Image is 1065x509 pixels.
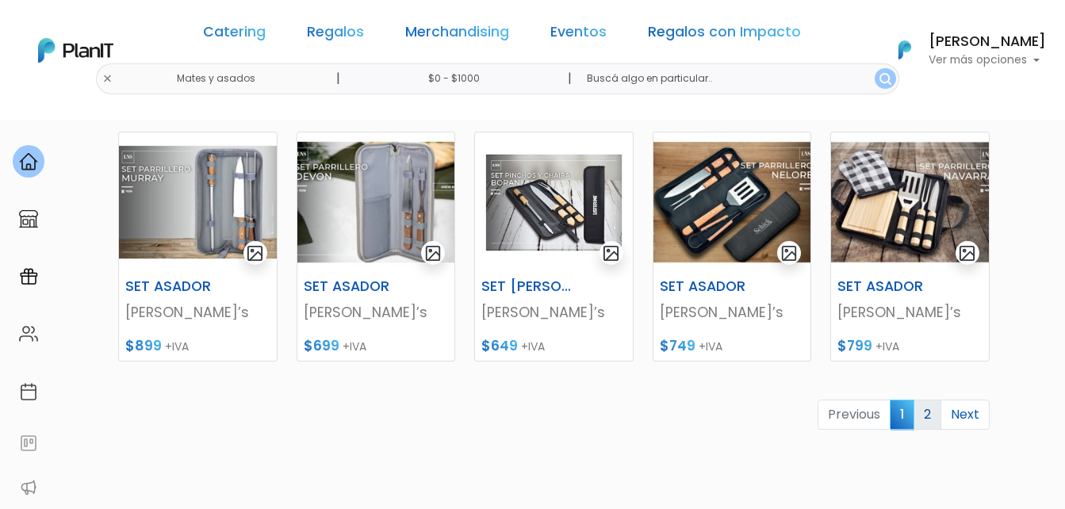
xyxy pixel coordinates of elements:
img: home-e721727adea9d79c4d83392d1f703f7f8bce08238fde08b1acbfd93340b81755.svg [19,152,38,171]
img: partners-52edf745621dab592f3b2c58e3bca9d71375a7ef29c3b500c9f145b62cc070d4.svg [19,478,38,497]
a: Merchandising [405,25,509,44]
a: Regalos con Impacto [648,25,801,44]
img: thumb_image__copia___copia___copia___copia___copia___copia___copia___copia___copia_-Photoroom.jpg [119,132,277,272]
a: gallery-light SET ASADOR [PERSON_NAME]’s $799 +IVA [830,132,990,362]
p: [PERSON_NAME]’s [837,302,983,323]
p: | [336,69,340,88]
img: calendar-87d922413cdce8b2cf7b7f5f62616a5cf9e4887200fb71536465627b3292af00.svg [19,382,38,401]
h6: SET ASADOR [116,278,225,295]
span: +IVA [521,339,545,354]
span: $899 [125,336,162,355]
img: campaigns-02234683943229c281be62815700db0a1741e53638e28bf9629b52c665b00959.svg [19,267,38,286]
h6: SET ASADOR [294,278,404,295]
a: gallery-light SET ASADOR [PERSON_NAME]’s $749 +IVA [653,132,812,362]
h6: SET ASADOR [828,278,937,295]
span: $699 [304,336,339,355]
img: feedback-78b5a0c8f98aac82b08bfc38622c3050aee476f2c9584af64705fc4e61158814.svg [19,434,38,453]
img: gallery-light [424,244,442,262]
a: 2 [914,400,941,430]
a: gallery-light SET ASADOR [PERSON_NAME]’s $699 +IVA [297,132,456,362]
img: marketplace-4ceaa7011d94191e9ded77b95e3339b90024bf715f7c57f8cf31f2d8c509eaba.svg [19,209,38,228]
p: [PERSON_NAME]’s [660,302,805,323]
img: PlanIt Logo [887,33,922,67]
img: thumb_image__copia___copia___copia___copia___copia___copia___copia___copia___copia_-Photoroom__5_... [831,132,989,272]
img: PlanIt Logo [38,38,113,63]
div: ¿Necesitás ayuda? [82,15,228,46]
span: $799 [837,336,872,355]
img: gallery-light [958,244,976,262]
h6: SET ASADOR [650,278,760,295]
button: PlanIt Logo [PERSON_NAME] Ver más opciones [878,29,1046,71]
p: [PERSON_NAME]’s [304,302,449,323]
span: $649 [481,336,518,355]
img: thumb_2000___2000-Photoroom_-_2024-09-30T164517.539.jpg [475,132,633,272]
img: close-6986928ebcb1d6c9903e3b54e860dbc4d054630f23adef3a32610726dff6a82b.svg [102,74,113,84]
p: [PERSON_NAME]’s [481,302,626,323]
span: $749 [660,336,695,355]
img: thumb_image__copia___copia___copia___copia___copia___copia___copia___copia___copia_-Photoroom__4_... [653,132,811,272]
h6: SET [PERSON_NAME] [472,278,581,295]
img: gallery-light [602,244,620,262]
p: Ver más opciones [929,55,1046,66]
img: gallery-light [246,244,264,262]
a: gallery-light SET ASADOR [PERSON_NAME]’s $899 +IVA [118,132,278,362]
h6: [PERSON_NAME] [929,35,1046,49]
span: +IVA [343,339,366,354]
p: | [568,69,572,88]
span: 1 [890,400,914,429]
a: Eventos [550,25,607,44]
input: Buscá algo en particular.. [574,63,898,94]
img: thumb_image__copia___copia___copia___copia___copia___copia___copia___copia___copia_-Photoroom__1_... [297,132,455,272]
p: [PERSON_NAME]’s [125,302,270,323]
a: Next [940,400,990,430]
img: gallery-light [780,244,799,262]
img: people-662611757002400ad9ed0e3c099ab2801c6687ba6c219adb57efc949bc21e19d.svg [19,324,38,343]
a: Regalos [307,25,364,44]
a: gallery-light SET [PERSON_NAME] [PERSON_NAME]’s $649 +IVA [474,132,634,362]
a: Catering [203,25,266,44]
img: search_button-432b6d5273f82d61273b3651a40e1bd1b912527efae98b1b7a1b2c0702e16a8d.svg [879,73,891,85]
span: +IVA [165,339,189,354]
span: +IVA [699,339,722,354]
span: +IVA [875,339,899,354]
